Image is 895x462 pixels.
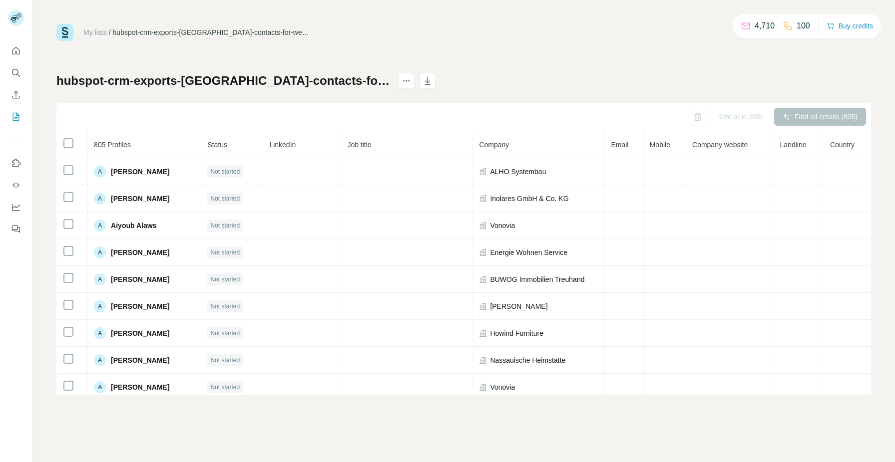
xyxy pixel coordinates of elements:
button: actions [399,73,415,89]
p: 100 [797,20,810,32]
button: Use Surfe on LinkedIn [8,154,24,172]
span: Nassauische Heimstätte [490,355,565,365]
span: [PERSON_NAME] [111,301,169,311]
span: Howind Furniture [490,328,543,338]
span: Not started [210,221,240,230]
button: My lists [8,108,24,126]
span: Not started [210,275,240,284]
span: Status [207,141,227,149]
span: Landline [780,141,807,149]
span: [PERSON_NAME] [111,167,169,177]
span: Country [830,141,855,149]
div: A [94,273,106,285]
span: Company [479,141,509,149]
div: A [94,220,106,231]
span: [PERSON_NAME] [111,355,169,365]
button: Buy credits [827,19,873,33]
span: Not started [210,356,240,365]
span: Mobile [650,141,670,149]
span: Aiyoub Alaws [111,221,156,231]
span: [PERSON_NAME] [111,247,169,257]
span: LinkedIn [269,141,296,149]
span: Not started [210,167,240,176]
div: A [94,381,106,393]
span: Company website [692,141,748,149]
span: Not started [210,302,240,311]
button: Use Surfe API [8,176,24,194]
button: Search [8,64,24,82]
div: A [94,166,106,178]
a: My lists [83,28,107,36]
span: ALHO Systembau [490,167,546,177]
span: Email [611,141,628,149]
span: [PERSON_NAME] [490,301,547,311]
button: Enrich CSV [8,86,24,104]
span: Vonovia [490,382,515,392]
div: A [94,300,106,312]
button: Quick start [8,42,24,60]
span: [PERSON_NAME] [111,382,169,392]
span: Vonovia [490,221,515,231]
button: Feedback [8,220,24,238]
div: A [94,193,106,205]
div: hubspot-crm-exports-[GEOGRAPHIC_DATA]-contacts-for-webinar-2025-08-27 [113,27,313,37]
span: [PERSON_NAME] [111,194,169,204]
button: Dashboard [8,198,24,216]
span: 805 Profiles [94,141,131,149]
span: Inolares GmbH & Co. KG [490,194,568,204]
span: Not started [210,248,240,257]
span: [PERSON_NAME] [111,274,169,284]
div: A [94,354,106,366]
span: Energie Wohnen Service [490,247,567,257]
img: Surfe Logo [56,24,73,41]
span: Job title [347,141,371,149]
div: A [94,246,106,258]
span: Not started [210,329,240,338]
li: / [109,27,111,37]
span: [PERSON_NAME] [111,328,169,338]
div: A [94,327,106,339]
span: Not started [210,194,240,203]
p: 4,710 [755,20,775,32]
h1: hubspot-crm-exports-[GEOGRAPHIC_DATA]-contacts-for-webinar-2025-08-27 [56,73,390,89]
span: BUWOG Immobilien Treuhand [490,274,584,284]
span: Not started [210,383,240,392]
